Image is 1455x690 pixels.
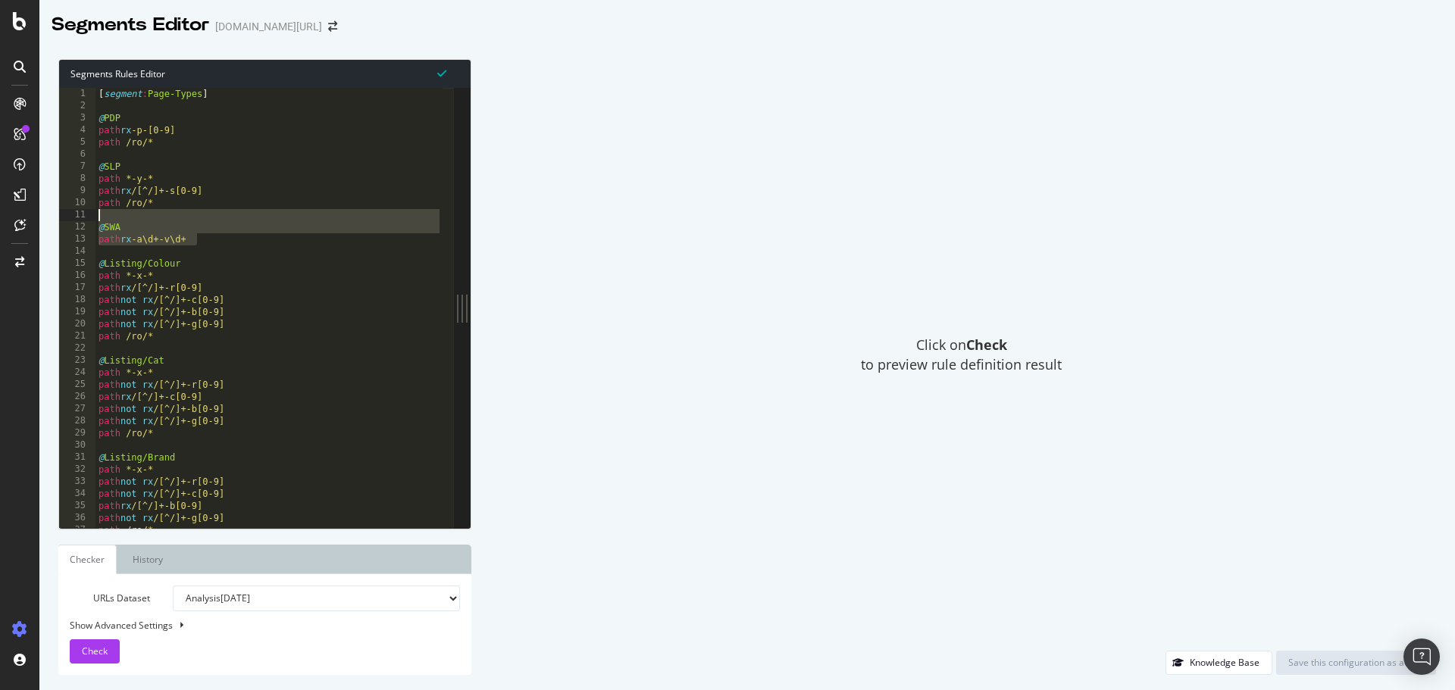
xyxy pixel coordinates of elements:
[59,221,95,233] div: 12
[59,233,95,245] div: 13
[1190,656,1259,669] div: Knowledge Base
[59,197,95,209] div: 10
[59,330,95,342] div: 21
[82,645,108,657] span: Check
[120,545,175,574] a: History
[1166,651,1272,675] button: Knowledge Base
[59,427,95,439] div: 29
[58,619,449,632] div: Show Advanced Settings
[215,19,322,34] div: [DOMAIN_NAME][URL]
[59,88,95,100] div: 1
[966,336,1007,354] strong: Check
[59,415,95,427] div: 28
[59,439,95,451] div: 30
[59,354,95,367] div: 23
[59,367,95,379] div: 24
[59,391,95,403] div: 26
[59,342,95,354] div: 22
[59,258,95,270] div: 15
[59,136,95,148] div: 5
[59,245,95,258] div: 14
[59,318,95,330] div: 20
[59,148,95,161] div: 6
[437,66,446,80] span: Syntax is valid
[59,173,95,185] div: 8
[59,282,95,294] div: 17
[59,451,95,464] div: 31
[59,512,95,524] div: 36
[59,161,95,173] div: 7
[52,12,209,38] div: Segments Editor
[59,488,95,500] div: 34
[1403,638,1440,675] div: Open Intercom Messenger
[58,585,161,611] label: URLs Dataset
[59,500,95,512] div: 35
[70,639,120,663] button: Check
[1276,651,1436,675] button: Save this configuration as active
[861,336,1062,374] span: Click on to preview rule definition result
[59,270,95,282] div: 16
[59,294,95,306] div: 18
[59,464,95,476] div: 32
[58,545,117,574] a: Checker
[59,185,95,197] div: 9
[59,306,95,318] div: 19
[59,524,95,536] div: 37
[59,60,471,88] div: Segments Rules Editor
[59,209,95,221] div: 11
[59,403,95,415] div: 27
[1166,656,1272,669] a: Knowledge Base
[1288,656,1424,669] div: Save this configuration as active
[59,100,95,112] div: 2
[59,124,95,136] div: 4
[59,379,95,391] div: 25
[59,112,95,124] div: 3
[328,21,337,32] div: arrow-right-arrow-left
[59,476,95,488] div: 33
